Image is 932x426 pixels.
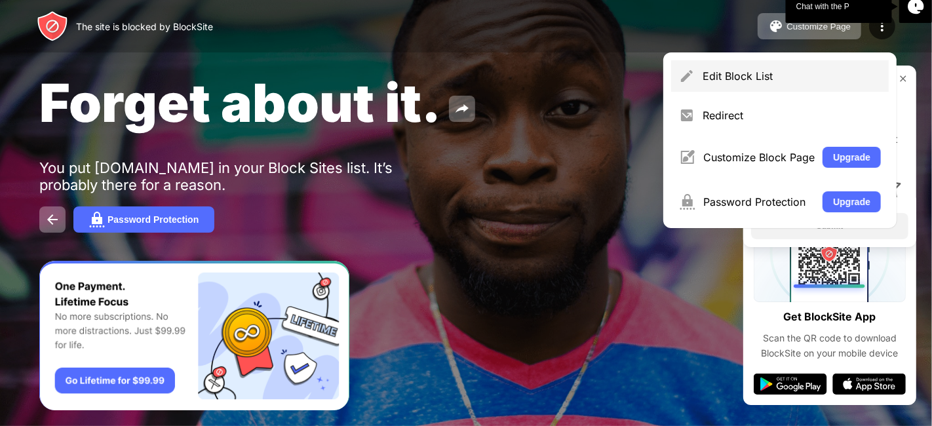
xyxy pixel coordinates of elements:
[39,261,349,411] iframe: Banner
[679,107,695,123] img: menu-redirect.svg
[679,149,695,165] img: menu-customize.svg
[703,69,881,83] div: Edit Block List
[754,374,827,395] img: google-play.svg
[703,109,881,122] div: Redirect
[784,307,876,326] div: Get BlockSite App
[754,331,906,360] div: Scan the QR code to download BlockSite on your mobile device
[37,10,68,42] img: header-logo.svg
[703,195,815,208] div: Password Protection
[874,18,890,34] img: menu-icon.svg
[39,71,441,134] span: Forget about it.
[679,194,695,210] img: menu-password.svg
[679,68,695,84] img: menu-pencil.svg
[898,73,908,84] img: rate-us-close.svg
[76,21,213,32] div: The site is blocked by BlockSite
[107,214,199,225] div: Password Protection
[786,22,851,31] div: Customize Page
[39,159,444,193] div: You put [DOMAIN_NAME] in your Block Sites list. It’s probably there for a reason.
[45,212,60,227] img: back.svg
[768,18,784,34] img: pallet.svg
[73,206,214,233] button: Password Protection
[832,374,906,395] img: app-store.svg
[89,212,105,227] img: password.svg
[454,101,470,117] img: share.svg
[758,13,861,39] button: Customize Page
[823,191,881,212] button: Upgrade
[823,147,881,168] button: Upgrade
[703,151,815,164] div: Customize Block Page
